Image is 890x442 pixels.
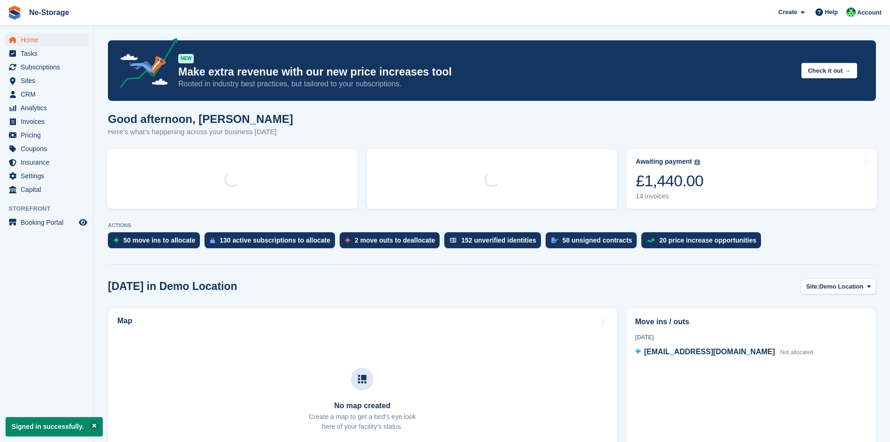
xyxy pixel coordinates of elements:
img: contract_signature_icon-13c848040528278c33f63329250d36e43548de30e8caae1d1a13099fd9432cc5.svg [551,237,558,243]
button: Check it out → [801,63,857,78]
a: 152 unverified identities [444,232,546,253]
img: icon-info-grey-7440780725fd019a000dd9b08b2336e03edf1995a4989e88bcd33f0948082b44.svg [694,160,700,165]
span: CRM [21,88,77,101]
h2: Map [117,317,132,325]
a: Ne-Storage [25,5,73,20]
img: price_increase_opportunities-93ffe204e8149a01c8c9dc8f82e8f89637d9d84a8eef4429ea346261dce0b2c0.svg [647,238,654,243]
span: Create [778,8,797,17]
a: menu [5,129,89,142]
div: £1,440.00 [636,171,703,191]
span: Home [21,33,77,46]
div: 152 unverified identities [461,236,536,244]
img: verify_identity-adf6edd0f0f0b5bbfe63781bf79b02c33cf7c696d77639b501bdc392416b5a36.svg [450,237,456,243]
a: menu [5,47,89,60]
span: Insurance [21,156,77,169]
span: Tasks [21,47,77,60]
img: move_outs_to_deallocate_icon-f764333ba52eb49d3ac5e1228854f67142a1ed5810a6f6cc68b1a99e826820c5.svg [345,237,350,243]
a: [EMAIL_ADDRESS][DOMAIN_NAME] Not allocated [635,346,814,358]
a: menu [5,88,89,101]
span: Demo Location [819,282,863,291]
h2: Move ins / outs [635,316,867,328]
span: Coupons [21,142,77,155]
a: 50 move ins to allocate [108,232,205,253]
p: Signed in successfully. [6,417,103,436]
a: menu [5,142,89,155]
p: Rooted in industry best practices, but tailored to your subscriptions. [178,79,794,89]
span: [EMAIL_ADDRESS][DOMAIN_NAME] [644,348,775,356]
h3: No map created [309,402,416,410]
a: 20 price increase opportunities [641,232,766,253]
p: Make extra revenue with our new price increases tool [178,65,794,79]
span: Site: [806,282,819,291]
a: Awaiting payment £1,440.00 14 invoices [626,149,877,209]
div: 130 active subscriptions to allocate [220,236,330,244]
div: 14 invoices [636,192,703,200]
span: Capital [21,183,77,196]
a: 130 active subscriptions to allocate [205,232,340,253]
p: Here's what's happening across your business [DATE] [108,127,293,137]
span: Analytics [21,101,77,114]
a: 2 move outs to deallocate [340,232,444,253]
a: menu [5,115,89,128]
span: Invoices [21,115,77,128]
h2: [DATE] in Demo Location [108,280,237,293]
div: 58 unsigned contracts [563,236,632,244]
div: [DATE] [635,333,867,342]
img: stora-icon-8386f47178a22dfd0bd8f6a31ec36ba5ce8667c1dd55bd0f319d3a0aa187defe.svg [8,6,22,20]
div: 50 move ins to allocate [123,236,195,244]
a: menu [5,169,89,183]
a: menu [5,156,89,169]
a: menu [5,216,89,229]
img: move_ins_to_allocate_icon-fdf77a2bb77ea45bf5b3d319d69a93e2d87916cf1d5bf7949dd705db3b84f3ca.svg [114,237,119,243]
span: Pricing [21,129,77,142]
img: active_subscription_to_allocate_icon-d502201f5373d7db506a760aba3b589e785aa758c864c3986d89f69b8ff3... [210,237,215,244]
span: Storefront [8,204,93,213]
div: 2 move outs to deallocate [355,236,435,244]
button: Site: Demo Location [801,279,876,294]
a: 58 unsigned contracts [546,232,642,253]
h1: Good afternoon, [PERSON_NAME] [108,113,293,125]
span: Subscriptions [21,61,77,74]
img: map-icn-33ee37083ee616e46c38cad1a60f524a97daa1e2b2c8c0bc3eb3415660979fc1.svg [358,375,366,383]
a: Preview store [77,217,89,228]
span: Settings [21,169,77,183]
p: Create a map to get a bird's eye look here of your facility's status. [309,412,416,432]
span: Booking Portal [21,216,77,229]
span: Account [857,8,882,17]
img: Jay Johal [846,8,856,17]
span: Help [825,8,838,17]
span: Not allocated [780,349,813,356]
div: Awaiting payment [636,158,692,166]
a: menu [5,74,89,87]
a: menu [5,183,89,196]
p: ACTIONS [108,222,876,229]
div: NEW [178,54,194,63]
span: Sites [21,74,77,87]
a: menu [5,101,89,114]
img: price-adjustments-announcement-icon-8257ccfd72463d97f412b2fc003d46551f7dbcb40ab6d574587a9cd5c0d94... [112,38,178,91]
div: 20 price increase opportunities [659,236,756,244]
a: menu [5,61,89,74]
a: menu [5,33,89,46]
